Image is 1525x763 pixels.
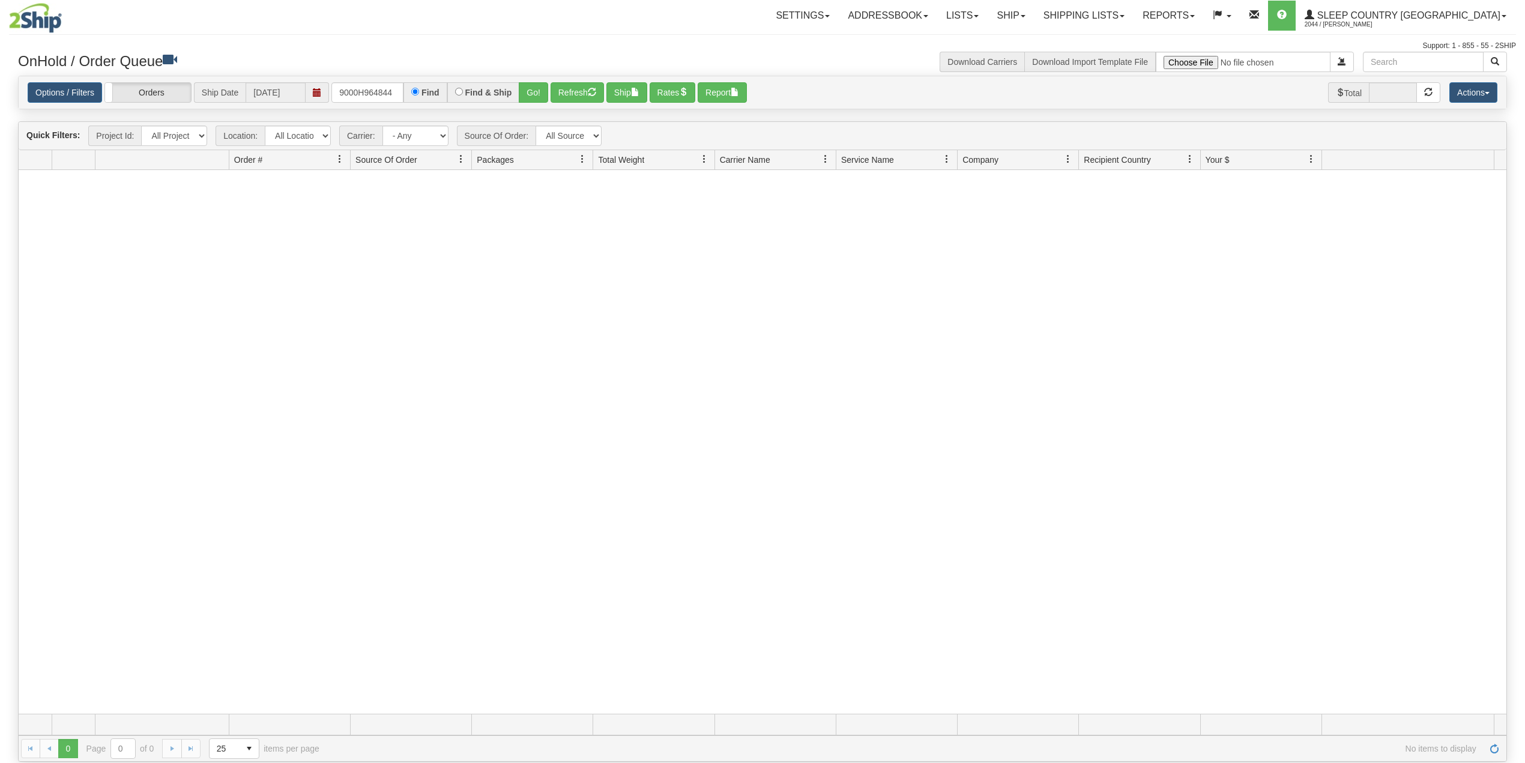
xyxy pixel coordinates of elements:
a: Options / Filters [28,82,102,103]
button: Rates [650,82,696,103]
a: Recipient Country filter column settings [1180,149,1200,169]
span: Order # [234,154,262,166]
a: Ship [988,1,1034,31]
h3: OnHold / Order Queue [18,52,753,69]
button: Ship [606,82,647,103]
a: Addressbook [839,1,937,31]
span: Page 0 [58,739,77,758]
input: Search [1363,52,1484,72]
span: No items to display [336,744,1476,753]
span: Company [962,154,998,166]
button: Search [1483,52,1507,72]
img: logo2044.jpg [9,3,62,33]
a: Carrier Name filter column settings [815,149,836,169]
span: 2044 / [PERSON_NAME] [1305,19,1395,31]
span: Location: [216,126,265,146]
a: Source Of Order filter column settings [451,149,471,169]
a: Download Import Template File [1032,57,1148,67]
span: Page sizes drop down [209,738,259,759]
a: Order # filter column settings [330,149,350,169]
span: Source Of Order [355,154,417,166]
span: Your $ [1206,154,1230,166]
span: Recipient Country [1084,154,1150,166]
a: Your $ filter column settings [1301,149,1321,169]
a: Company filter column settings [1058,149,1078,169]
a: Service Name filter column settings [937,149,957,169]
label: Quick Filters: [26,129,80,141]
span: Carrier: [339,126,382,146]
a: Packages filter column settings [572,149,593,169]
span: Total Weight [598,154,644,166]
span: Carrier Name [720,154,770,166]
span: Sleep Country [GEOGRAPHIC_DATA] [1314,10,1500,20]
button: Refresh [551,82,604,103]
span: Page of 0 [86,738,154,759]
span: select [240,739,259,758]
a: Sleep Country [GEOGRAPHIC_DATA] 2044 / [PERSON_NAME] [1296,1,1515,31]
a: Settings [767,1,839,31]
label: Find & Ship [465,88,512,97]
div: grid toolbar [19,122,1506,150]
span: 25 [217,743,232,755]
div: Support: 1 - 855 - 55 - 2SHIP [9,41,1516,51]
button: Go! [519,82,548,103]
button: Actions [1449,82,1497,103]
a: Total Weight filter column settings [694,149,714,169]
a: Lists [937,1,988,31]
a: Reports [1134,1,1204,31]
label: Orders [105,83,191,103]
span: Ship Date [194,82,246,103]
span: items per page [209,738,319,759]
span: Source Of Order: [457,126,536,146]
span: Total [1328,82,1369,103]
a: Refresh [1485,739,1504,758]
input: Order # [331,82,403,103]
a: Shipping lists [1034,1,1134,31]
label: Find [421,88,439,97]
button: Report [698,82,747,103]
iframe: chat widget [1497,320,1524,443]
span: Packages [477,154,513,166]
a: Download Carriers [947,57,1017,67]
span: Service Name [841,154,894,166]
span: Project Id: [88,126,141,146]
input: Import [1156,52,1330,72]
